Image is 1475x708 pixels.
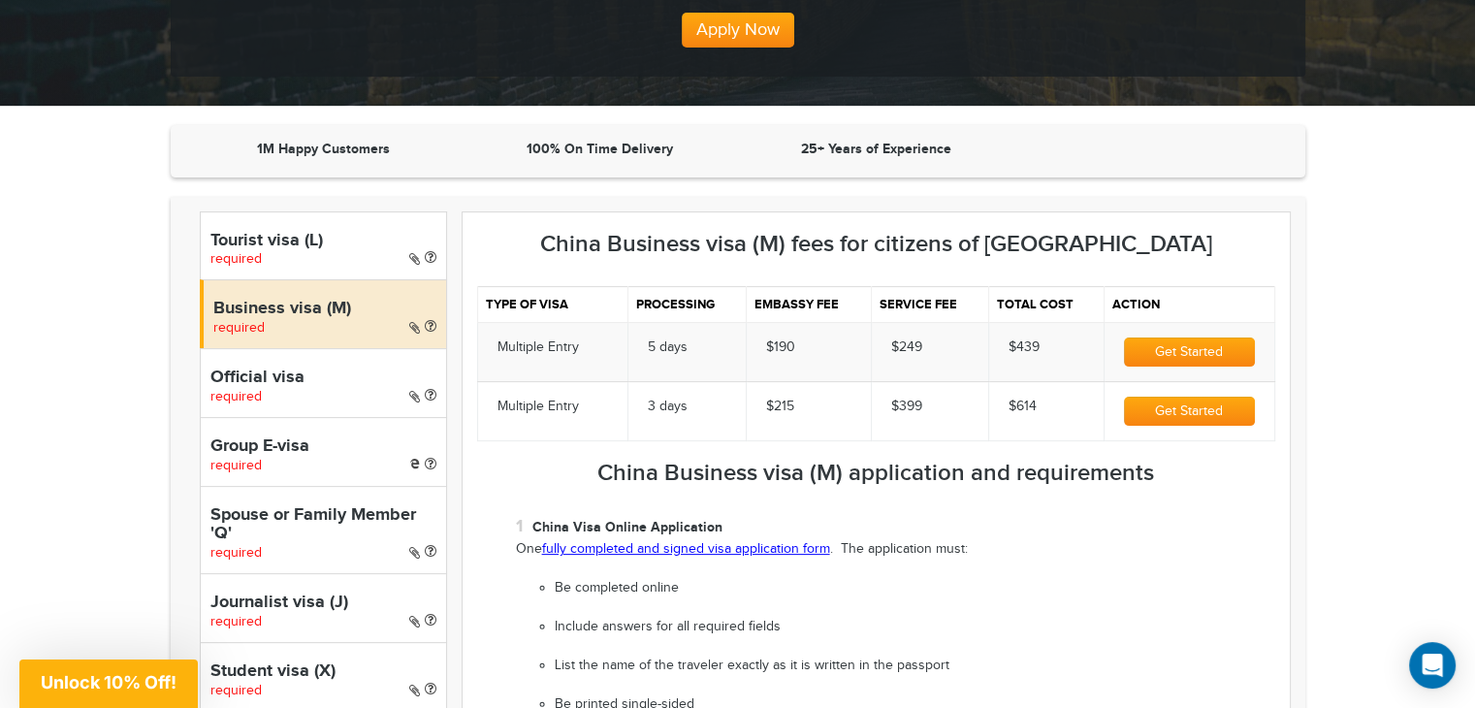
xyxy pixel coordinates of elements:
span: required [210,614,262,629]
span: required [210,251,262,267]
h4: Spouse or Family Member 'Q' [210,506,436,545]
span: 5 days [648,339,688,355]
a: fully completed and signed visa application form [542,541,830,557]
a: Get Started [1124,344,1254,360]
h3: China Business visa (M) fees for citizens of [GEOGRAPHIC_DATA] [477,232,1275,257]
p: One . The application must: [516,540,1275,560]
strong: 100% On Time Delivery [527,141,673,157]
span: required [210,458,262,473]
span: required [210,545,262,561]
th: Processing [627,286,746,322]
span: 3 days [648,399,688,414]
span: $614 [1009,399,1037,414]
li: List the name of the traveler exactly as it is written in the passport [555,657,1275,676]
span: Multiple Entry [497,339,579,355]
strong: 25+ Years of Experience [801,141,951,157]
span: required [210,389,262,404]
h4: Tourist visa (L) [210,232,436,251]
strong: China Visa Online Application [532,519,722,535]
li: Include answers for all required fields [555,618,1275,637]
th: Type of visa [477,286,627,322]
span: Unlock 10% Off! [41,672,176,692]
iframe: Customer reviews powered by Trustpilot [1019,140,1286,163]
li: Be completed online [555,579,1275,598]
span: $399 [891,399,922,414]
span: $215 [766,399,794,414]
span: $190 [766,339,795,355]
h4: Business visa (M) [213,300,436,319]
h4: Student visa (X) [210,662,436,682]
th: Embassy fee [746,286,871,322]
span: required [213,320,265,336]
button: Get Started [1124,397,1254,426]
th: Total cost [988,286,1104,322]
span: required [210,683,262,698]
button: Get Started [1124,338,1254,367]
h4: Journalist visa (J) [210,594,436,613]
h4: Group E-visa [210,437,436,457]
span: $439 [1009,339,1040,355]
th: Action [1105,286,1274,322]
h3: China Business visa (M) application and requirements [477,461,1275,486]
div: Open Intercom Messenger [1409,642,1456,689]
th: Service fee [872,286,989,322]
span: Multiple Entry [497,399,579,414]
h4: Official visa [210,369,436,388]
a: Get Started [1124,403,1254,419]
div: Unlock 10% Off! [19,660,198,708]
button: Apply Now [682,13,794,48]
span: $249 [891,339,922,355]
strong: 1M Happy Customers [257,141,390,157]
